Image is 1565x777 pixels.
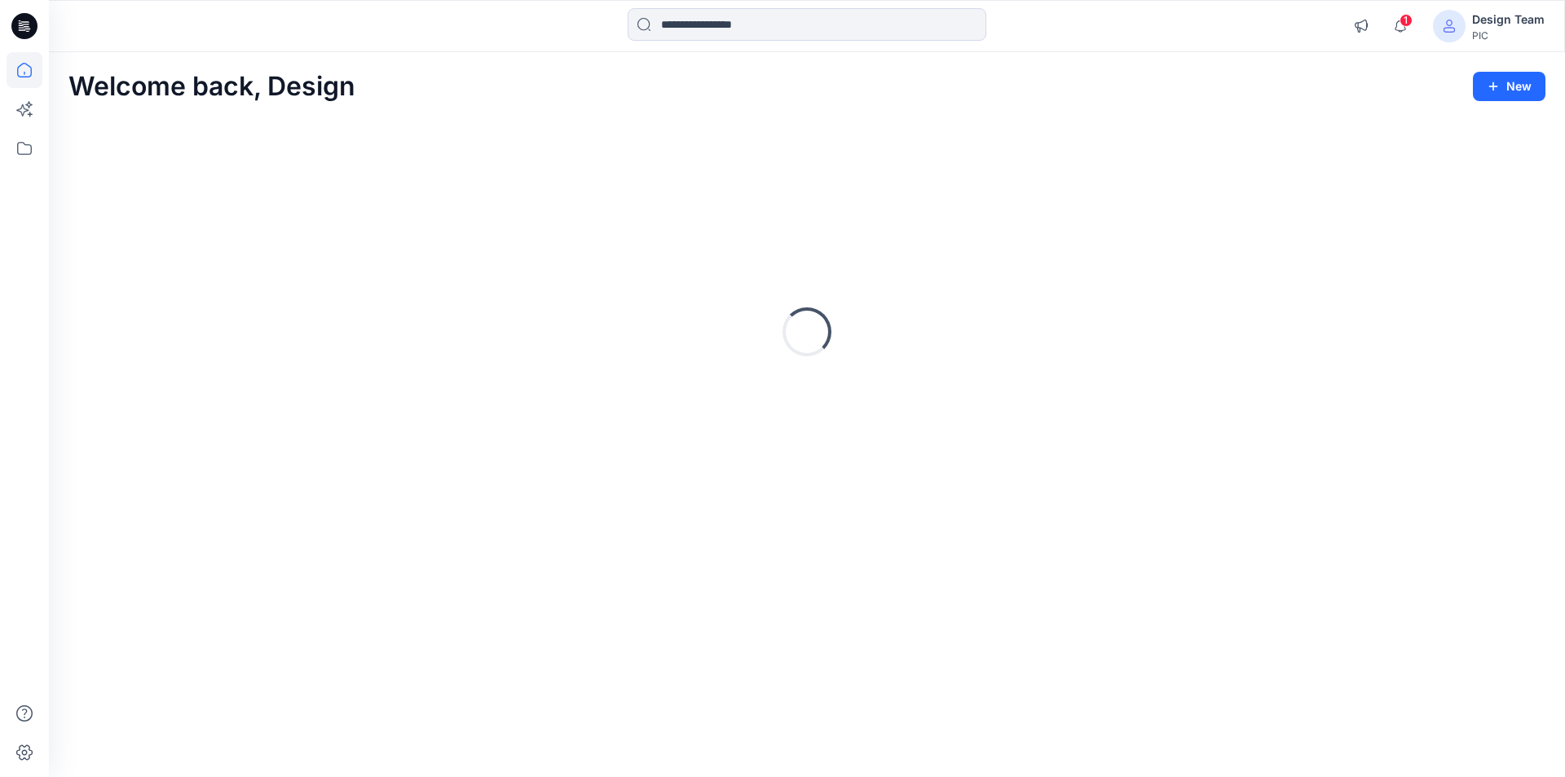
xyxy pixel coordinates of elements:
svg: avatar [1443,20,1456,33]
span: 1 [1400,14,1413,27]
h2: Welcome back, Design [68,72,355,102]
button: New [1473,72,1545,101]
div: Design Team [1472,10,1545,29]
div: PIC [1472,29,1545,42]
